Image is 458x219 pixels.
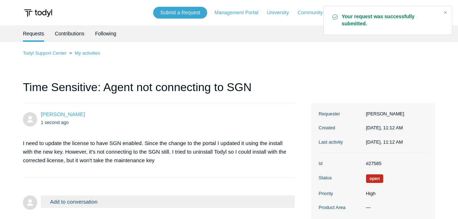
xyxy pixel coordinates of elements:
[55,25,84,42] a: Contributions
[366,125,403,130] time: 08/21/2025, 11:12
[41,111,85,117] a: [PERSON_NAME]
[318,174,362,181] dt: Status
[153,7,207,19] a: Submit a Request
[23,50,67,56] a: Todyl Support Center
[215,9,265,16] a: Management Portal
[68,50,100,56] li: My activities
[342,13,438,28] strong: Your request was successfully submitted.
[318,110,362,118] dt: Requester
[41,195,295,208] button: Add to conversation
[366,139,403,145] time: 08/21/2025, 11:12
[23,50,68,56] li: Todyl Support Center
[318,124,362,131] dt: Created
[23,6,53,20] img: Todyl Support Center Help Center home page
[41,111,85,117] span: John Miller
[318,160,362,167] dt: Id
[41,120,69,125] time: 08/21/2025, 11:12
[362,204,428,211] dd: —
[23,79,295,103] h1: Time Sensitive: Agent not connecting to SGN
[23,139,288,165] p: I need to update the license to have SGN enabled. Since the change to the portal I updated it usi...
[318,190,362,197] dt: Priority
[362,190,428,197] dd: High
[75,50,100,56] a: My activities
[318,204,362,211] dt: Product Area
[440,8,450,18] div: Close
[95,25,116,42] a: Following
[267,9,296,16] a: University
[298,9,330,16] a: Community
[362,110,428,118] dd: [PERSON_NAME]
[23,25,44,42] li: Requests
[366,174,384,183] span: We are working on a response for you
[318,139,362,146] dt: Last activity
[362,160,428,167] dd: #27585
